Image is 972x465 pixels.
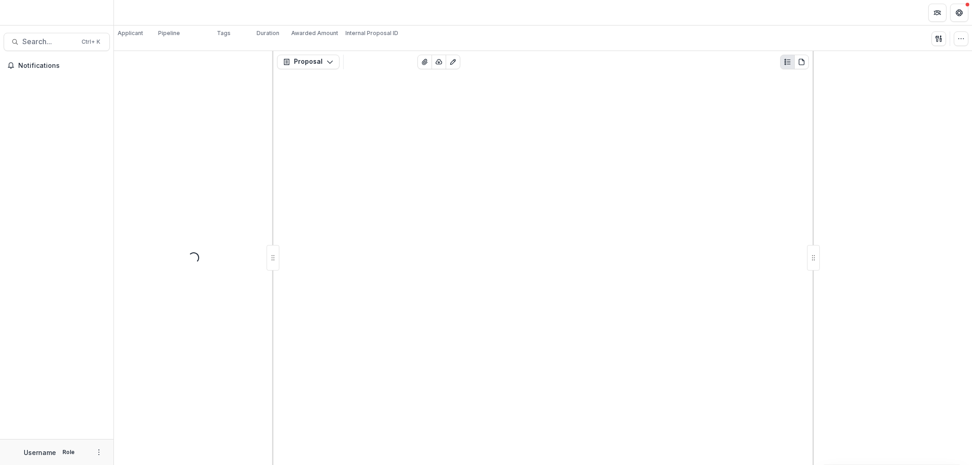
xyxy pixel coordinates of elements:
button: Search... [4,33,110,51]
button: View Attached Files [417,55,432,69]
button: Plaintext view [780,55,795,69]
button: Proposal [277,55,339,69]
p: Duration [257,29,279,37]
button: More [93,447,104,458]
p: Pipeline [158,29,180,37]
button: Edit as form [446,55,460,69]
button: Get Help [950,4,968,22]
button: Notifications [4,58,110,73]
div: Ctrl + K [80,37,102,47]
button: PDF view [794,55,809,69]
span: Notifications [18,62,106,70]
p: Applicant [118,29,143,37]
span: Search... [22,37,76,46]
p: Awarded Amount [291,29,338,37]
p: Role [60,448,77,456]
p: Username [24,448,56,457]
p: Internal Proposal ID [345,29,398,37]
p: Tags [217,29,231,37]
button: Partners [928,4,946,22]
